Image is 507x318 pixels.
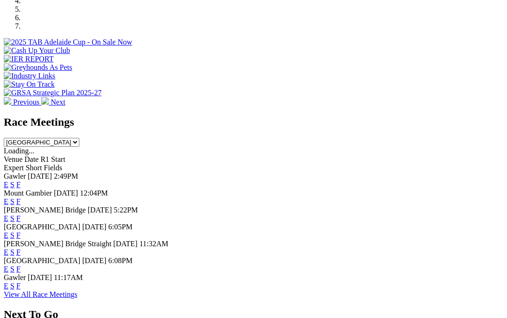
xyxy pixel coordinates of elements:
img: chevron-left-pager-white.svg [4,97,11,105]
span: Fields [44,164,62,172]
span: Short [26,164,42,172]
span: Next [51,98,65,106]
span: 11:32AM [139,240,169,248]
span: Date [24,155,38,163]
a: E [4,214,8,222]
span: [PERSON_NAME] Bridge Straight [4,240,111,248]
span: 6:08PM [108,257,133,265]
span: 5:22PM [114,206,138,214]
span: [DATE] [82,257,107,265]
span: [DATE] [54,189,78,197]
span: 12:04PM [80,189,108,197]
img: Industry Links [4,72,55,80]
a: F [16,181,21,189]
span: 6:05PM [108,223,133,231]
span: 2:49PM [54,172,78,180]
a: E [4,197,8,205]
span: Expert [4,164,24,172]
a: E [4,265,8,273]
a: Previous [4,98,41,106]
a: E [4,248,8,256]
a: View All Race Meetings [4,290,77,298]
span: Mount Gambier [4,189,52,197]
a: F [16,248,21,256]
a: F [16,265,21,273]
a: S [10,282,15,290]
span: [DATE] [88,206,112,214]
a: F [16,214,21,222]
span: [DATE] [28,273,52,281]
a: E [4,282,8,290]
img: GRSA Strategic Plan 2025-27 [4,89,101,97]
img: IER REPORT [4,55,54,63]
a: E [4,181,8,189]
a: S [10,181,15,189]
span: 11:17AM [54,273,83,281]
img: Stay On Track [4,80,54,89]
img: 2025 TAB Adelaide Cup - On Sale Now [4,38,132,46]
img: Cash Up Your Club [4,46,70,55]
span: Gawler [4,273,26,281]
span: [DATE] [28,172,52,180]
a: F [16,197,21,205]
span: [GEOGRAPHIC_DATA] [4,257,80,265]
span: [DATE] [113,240,138,248]
a: E [4,231,8,239]
span: Venue [4,155,23,163]
a: S [10,265,15,273]
span: [DATE] [82,223,107,231]
a: S [10,248,15,256]
img: Greyhounds As Pets [4,63,72,72]
a: Next [41,98,65,106]
a: S [10,231,15,239]
span: [PERSON_NAME] Bridge [4,206,86,214]
a: F [16,282,21,290]
span: R1 Start [40,155,65,163]
h2: Race Meetings [4,116,503,129]
span: [GEOGRAPHIC_DATA] [4,223,80,231]
span: Gawler [4,172,26,180]
a: S [10,214,15,222]
span: Loading... [4,147,34,155]
span: Previous [13,98,39,106]
a: S [10,197,15,205]
img: chevron-right-pager-white.svg [41,97,49,105]
a: F [16,231,21,239]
